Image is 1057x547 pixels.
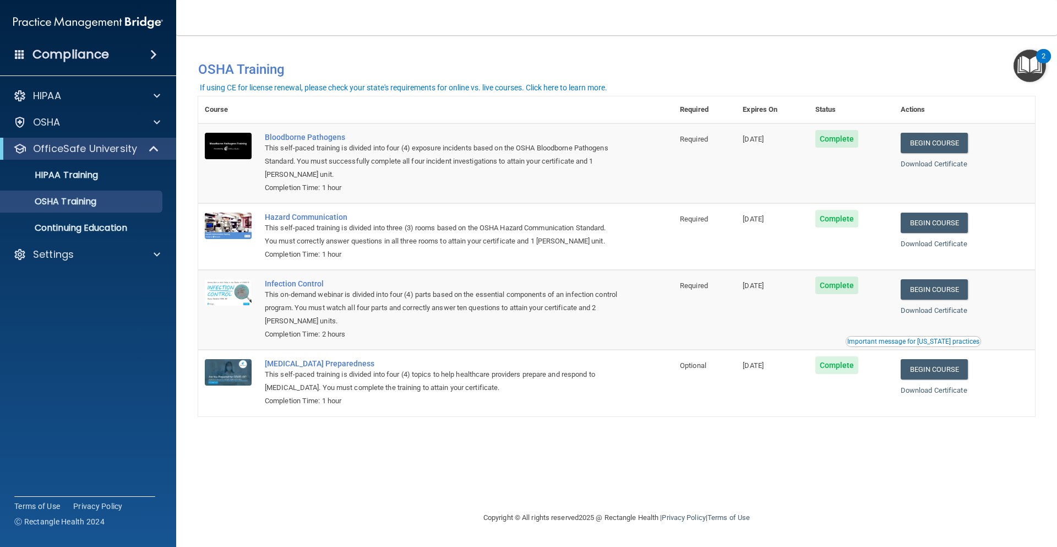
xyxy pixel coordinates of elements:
div: This self-paced training is divided into three (3) rooms based on the OSHA Hazard Communication S... [265,221,618,248]
a: Download Certificate [901,306,967,315]
p: OSHA Training [7,196,96,207]
a: Begin Course [901,213,968,233]
a: Hazard Communication [265,213,618,221]
h4: Compliance [32,47,109,62]
a: Download Certificate [901,160,967,168]
div: Completion Time: 1 hour [265,394,618,408]
span: Complete [815,210,859,228]
h4: OSHA Training [198,62,1035,77]
a: Begin Course [901,359,968,380]
p: Settings [33,248,74,261]
span: [DATE] [743,281,764,290]
a: Privacy Policy [73,501,123,512]
th: Expires On [736,96,808,123]
span: Required [680,135,708,143]
button: Read this if you are a dental practitioner in the state of CA [846,336,981,347]
div: This on-demand webinar is divided into four (4) parts based on the essential components of an inf... [265,288,618,328]
a: Begin Course [901,279,968,300]
button: If using CE for license renewal, please check your state's requirements for online vs. live cours... [198,82,609,93]
a: HIPAA [13,89,160,102]
div: This self-paced training is divided into four (4) exposure incidents based on the OSHA Bloodborne... [265,142,618,181]
div: 2 [1042,56,1045,71]
div: Important message for [US_STATE] practices [847,338,979,345]
span: Ⓒ Rectangle Health 2024 [14,516,105,527]
a: Settings [13,248,160,261]
span: [DATE] [743,135,764,143]
th: Actions [894,96,1035,123]
span: Required [680,215,708,223]
img: PMB logo [13,12,163,34]
a: Begin Course [901,133,968,153]
p: HIPAA [33,89,61,102]
span: Optional [680,361,706,370]
p: OSHA [33,116,61,129]
a: Download Certificate [901,386,967,394]
div: Completion Time: 1 hour [265,181,618,194]
div: This self-paced training is divided into four (4) topics to help healthcare providers prepare and... [265,368,618,394]
a: OfficeSafe University [13,142,160,155]
span: [DATE] [743,215,764,223]
a: Download Certificate [901,240,967,248]
span: Complete [815,130,859,148]
iframe: Drift Widget Chat Controller [867,469,1044,513]
a: Bloodborne Pathogens [265,133,618,142]
p: HIPAA Training [7,170,98,181]
a: Privacy Policy [662,513,705,522]
div: If using CE for license renewal, please check your state's requirements for online vs. live cours... [200,84,607,91]
th: Status [809,96,894,123]
div: Copyright © All rights reserved 2025 @ Rectangle Health | | [416,500,818,535]
a: [MEDICAL_DATA] Preparedness [265,359,618,368]
button: Open Resource Center, 2 new notifications [1014,50,1046,82]
a: Terms of Use [14,501,60,512]
p: Continuing Education [7,223,157,234]
th: Required [673,96,736,123]
a: OSHA [13,116,160,129]
span: Complete [815,356,859,374]
a: Infection Control [265,279,618,288]
div: Completion Time: 1 hour [265,248,618,261]
span: [DATE] [743,361,764,370]
th: Course [198,96,258,123]
a: Terms of Use [707,513,750,522]
span: Complete [815,277,859,294]
span: Required [680,281,708,290]
p: OfficeSafe University [33,142,137,155]
div: Completion Time: 2 hours [265,328,618,341]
